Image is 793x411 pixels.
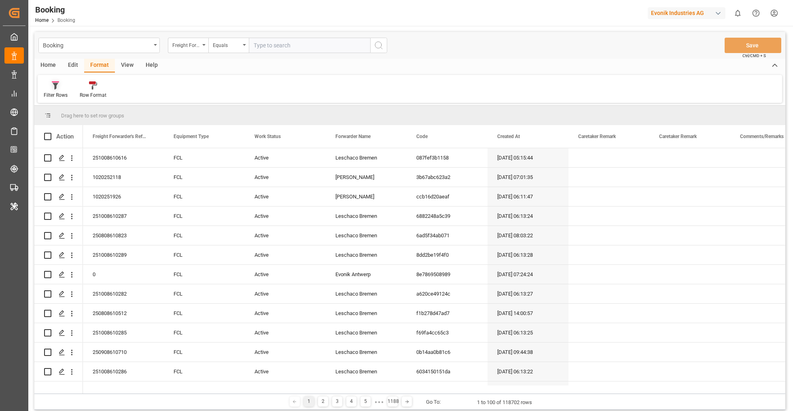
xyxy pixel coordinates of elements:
[245,265,326,284] div: Active
[164,304,245,323] div: FCL
[140,59,164,72] div: Help
[304,396,314,407] div: 1
[164,207,245,226] div: FCL
[249,38,370,53] input: Type to search
[213,40,240,49] div: Equals
[164,362,245,381] div: FCL
[164,226,245,245] div: FCL
[80,92,106,99] div: Row Format
[34,59,62,72] div: Home
[326,245,407,264] div: Leschaco Bremen
[375,399,384,405] div: ● ● ●
[83,207,164,226] div: 251008610287
[115,59,140,72] div: View
[326,226,407,245] div: Leschaco Bremen
[326,381,407,400] div: Leschaco Bremen
[742,53,766,59] span: Ctrl/CMD + S
[407,362,488,381] div: 6034150151da
[83,304,164,323] div: 250808610512
[34,323,83,343] div: Press SPACE to select this row.
[83,362,164,381] div: 251008610286
[416,134,428,139] span: Code
[407,187,488,206] div: ccb16d20aeaf
[34,148,83,168] div: Press SPACE to select this row.
[164,187,245,206] div: FCL
[407,343,488,362] div: 0b14aa0b81c6
[407,265,488,284] div: 8e7869508989
[488,304,568,323] div: [DATE] 14:00:57
[34,187,83,207] div: Press SPACE to select this row.
[245,304,326,323] div: Active
[61,113,124,119] span: Drag here to set row groups
[326,265,407,284] div: Evonik Antwerp
[335,134,371,139] span: Forwarder Name
[326,304,407,323] div: Leschaco Bremen
[407,207,488,226] div: 6882248a5c39
[34,245,83,265] div: Press SPACE to select this row.
[56,133,74,140] div: Action
[34,265,83,284] div: Press SPACE to select this row.
[407,304,488,323] div: f1b278d47ad7
[34,381,83,401] div: Press SPACE to select this row.
[83,284,164,303] div: 251008610282
[407,148,488,167] div: 087fef3b1158
[388,396,398,407] div: 1188
[245,207,326,226] div: Active
[254,134,281,139] span: Work Status
[34,226,83,245] div: Press SPACE to select this row.
[318,396,328,407] div: 2
[488,284,568,303] div: [DATE] 06:13:27
[326,362,407,381] div: Leschaco Bremen
[245,148,326,167] div: Active
[34,207,83,226] div: Press SPACE to select this row.
[488,148,568,167] div: [DATE] 05:15:44
[83,168,164,187] div: 1020252118
[245,381,326,400] div: Active
[34,168,83,187] div: Press SPACE to select this row.
[407,381,488,400] div: c68a835cd9af
[659,134,697,139] span: Caretaker Remark
[326,284,407,303] div: Leschaco Bremen
[62,59,84,72] div: Edit
[488,168,568,187] div: [DATE] 07:01:35
[208,38,249,53] button: open menu
[488,362,568,381] div: [DATE] 06:13:22
[34,362,83,381] div: Press SPACE to select this row.
[488,381,568,400] div: [DATE] 08:53:46
[488,323,568,342] div: [DATE] 06:13:25
[360,396,371,407] div: 5
[83,381,164,400] div: 250808610785
[477,398,532,407] div: 1 to 100 of 118702 rows
[245,226,326,245] div: Active
[407,226,488,245] div: 6ad5f34ab071
[83,187,164,206] div: 1020251926
[326,323,407,342] div: Leschaco Bremen
[34,304,83,323] div: Press SPACE to select this row.
[725,38,781,53] button: Save
[172,40,200,49] div: Freight Forwarder's Reference No.
[648,7,725,19] div: Evonik Industries AG
[164,245,245,264] div: FCL
[245,323,326,342] div: Active
[747,4,765,22] button: Help Center
[83,343,164,362] div: 250908610710
[245,362,326,381] div: Active
[164,284,245,303] div: FCL
[407,245,488,264] div: 8dd2be19f4f0
[407,323,488,342] div: f69fa4cc65c3
[35,4,75,16] div: Booking
[346,396,356,407] div: 4
[488,226,568,245] div: [DATE] 08:03:22
[488,265,568,284] div: [DATE] 07:24:24
[164,323,245,342] div: FCL
[245,187,326,206] div: Active
[168,38,208,53] button: open menu
[83,265,164,284] div: 0
[370,38,387,53] button: search button
[488,187,568,206] div: [DATE] 06:11:47
[326,187,407,206] div: [PERSON_NAME]
[174,134,209,139] span: Equipment Type
[245,343,326,362] div: Active
[407,168,488,187] div: 3b67abc623a2
[497,134,520,139] span: Created At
